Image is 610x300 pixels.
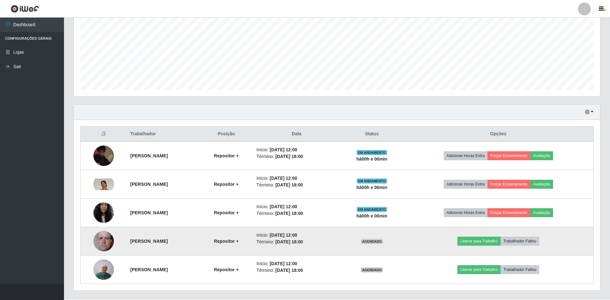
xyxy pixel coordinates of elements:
[530,151,553,160] button: Avaliação
[270,233,297,238] time: [DATE] 12:00
[357,150,387,155] span: EM ANDAMENTO
[200,127,253,142] th: Posição
[530,208,553,217] button: Avaliação
[93,227,114,255] img: 1758480181733.jpeg
[275,182,303,187] time: [DATE] 18:00
[257,239,337,245] li: Término:
[275,211,303,216] time: [DATE] 18:00
[444,208,487,217] button: Adicionar Horas Extra
[93,143,114,169] img: 1747856587825.jpeg
[487,208,530,217] button: Forçar Encerramento
[257,203,337,210] li: Início:
[11,5,39,13] img: CoreUI Logo
[275,239,303,244] time: [DATE] 18:00
[93,256,114,283] img: 1758541132609.jpeg
[356,156,387,162] strong: há 00 h e 00 min
[257,175,337,182] li: Início:
[444,151,487,160] button: Adicionar Horas Extra
[257,153,337,160] li: Término:
[341,127,403,142] th: Status
[275,154,303,159] time: [DATE] 18:00
[270,147,297,152] time: [DATE] 12:00
[356,213,387,218] strong: há 00 h e 00 min
[214,210,239,215] strong: Repositor +
[130,153,168,158] strong: [PERSON_NAME]
[130,267,168,272] strong: [PERSON_NAME]
[361,239,383,244] span: AGENDADO
[257,260,337,267] li: Início:
[501,265,539,274] button: Trabalhador Faltou
[457,237,501,246] button: Liberar para Trabalho
[270,176,297,181] time: [DATE] 12:00
[530,180,553,189] button: Avaliação
[357,207,387,212] span: EM ANDAMENTO
[457,265,501,274] button: Liberar para Trabalho
[130,210,168,215] strong: [PERSON_NAME]
[257,267,337,274] li: Término:
[487,151,530,160] button: Forçar Encerramento
[270,204,297,209] time: [DATE] 12:00
[130,239,168,244] strong: [PERSON_NAME]
[361,267,383,272] span: AGENDADO
[501,237,539,246] button: Trabalhador Faltou
[214,182,239,187] strong: Repositor +
[126,127,200,142] th: Trabalhador
[356,185,387,190] strong: há 00 h e 00 min
[93,194,114,231] img: 1758111353632.jpeg
[130,182,168,187] strong: [PERSON_NAME]
[257,146,337,153] li: Início:
[253,127,341,142] th: Data
[214,267,239,272] strong: Repositor +
[214,239,239,244] strong: Repositor +
[257,182,337,188] li: Término:
[257,232,337,239] li: Início:
[275,268,303,273] time: [DATE] 18:00
[257,210,337,217] li: Término:
[444,180,487,189] button: Adicionar Horas Extra
[487,180,530,189] button: Forçar Encerramento
[403,127,593,142] th: Opções
[357,178,387,184] span: EM ANDAMENTO
[93,178,114,190] img: 1758204029613.jpeg
[270,261,297,266] time: [DATE] 12:00
[214,153,239,158] strong: Repositor +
